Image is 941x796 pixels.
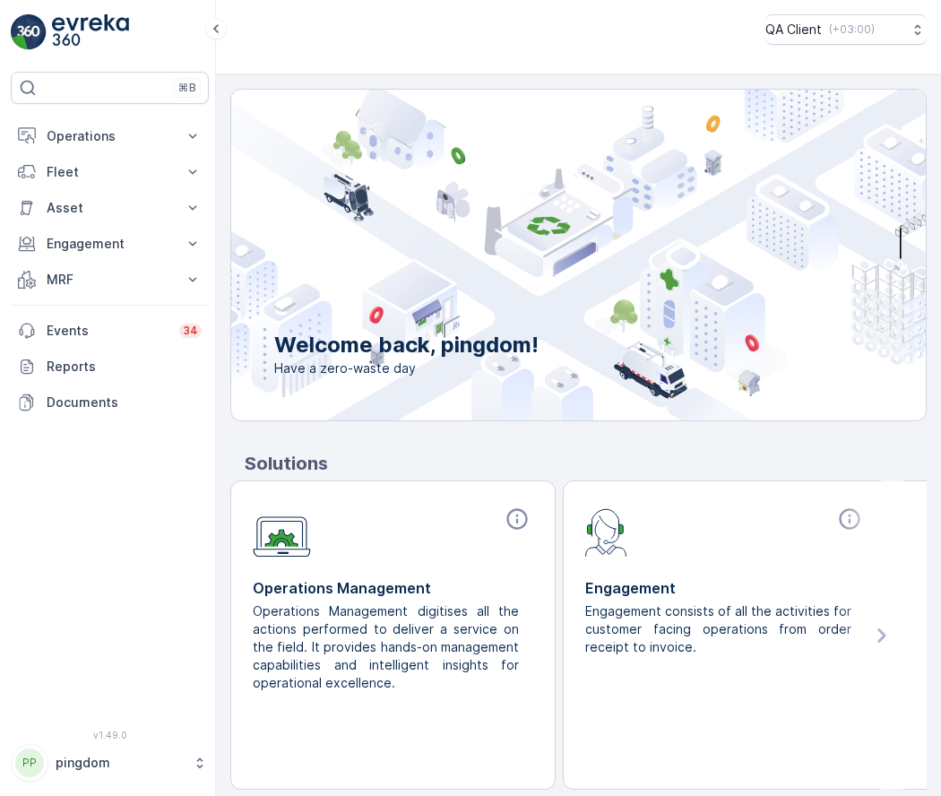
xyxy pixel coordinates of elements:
[585,577,866,599] p: Engagement
[183,324,198,338] p: 34
[47,271,173,289] p: MRF
[253,577,533,599] p: Operations Management
[11,190,209,226] button: Asset
[47,163,173,181] p: Fleet
[47,358,202,376] p: Reports
[253,506,311,558] img: module-icon
[11,154,209,190] button: Fleet
[47,322,168,340] p: Events
[11,226,209,262] button: Engagement
[585,602,851,656] p: Engagement consists of all the activities for customer facing operations from order receipt to in...
[585,506,627,557] img: module-icon
[245,450,927,477] p: Solutions
[11,349,209,385] a: Reports
[829,22,875,37] p: ( +03:00 )
[11,730,209,740] span: v 1.49.0
[178,81,196,95] p: ⌘B
[274,359,539,377] span: Have a zero-waste day
[47,127,173,145] p: Operations
[11,385,209,420] a: Documents
[151,90,926,420] img: city illustration
[47,394,202,411] p: Documents
[56,754,184,772] p: pingdom
[52,14,129,50] img: logo_light-DOdMpM7g.png
[11,118,209,154] button: Operations
[274,331,539,359] p: Welcome back, pingdom!
[11,313,209,349] a: Events34
[11,744,209,782] button: PPpingdom
[47,199,173,217] p: Asset
[11,262,209,298] button: MRF
[11,14,47,50] img: logo
[765,21,822,39] p: QA Client
[765,14,927,45] button: QA Client(+03:00)
[47,235,173,253] p: Engagement
[15,748,44,777] div: PP
[253,602,519,692] p: Operations Management digitises all the actions performed to deliver a service on the field. It p...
